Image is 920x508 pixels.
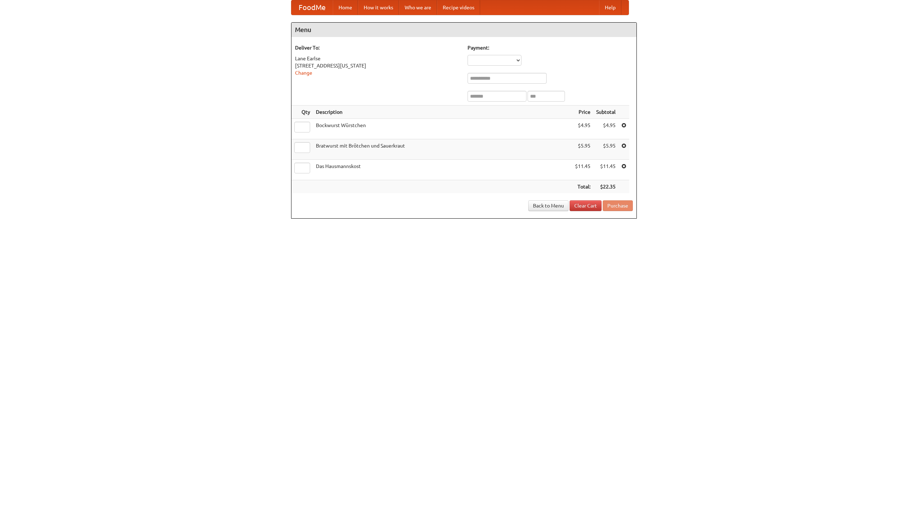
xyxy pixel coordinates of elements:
[593,106,618,119] th: Subtotal
[291,106,313,119] th: Qty
[572,180,593,194] th: Total:
[295,70,312,76] a: Change
[593,160,618,180] td: $11.45
[570,200,602,211] a: Clear Cart
[468,44,633,51] h5: Payment:
[572,139,593,160] td: $5.95
[333,0,358,15] a: Home
[572,106,593,119] th: Price
[593,180,618,194] th: $22.35
[572,160,593,180] td: $11.45
[295,44,460,51] h5: Deliver To:
[291,23,636,37] h4: Menu
[313,139,572,160] td: Bratwurst mit Brötchen und Sauerkraut
[291,0,333,15] a: FoodMe
[313,106,572,119] th: Description
[399,0,437,15] a: Who we are
[313,119,572,139] td: Bockwurst Würstchen
[593,119,618,139] td: $4.95
[528,200,569,211] a: Back to Menu
[437,0,480,15] a: Recipe videos
[599,0,621,15] a: Help
[572,119,593,139] td: $4.95
[358,0,399,15] a: How it works
[295,55,460,62] div: Lane Earlse
[295,62,460,69] div: [STREET_ADDRESS][US_STATE]
[593,139,618,160] td: $5.95
[603,200,633,211] button: Purchase
[313,160,572,180] td: Das Hausmannskost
